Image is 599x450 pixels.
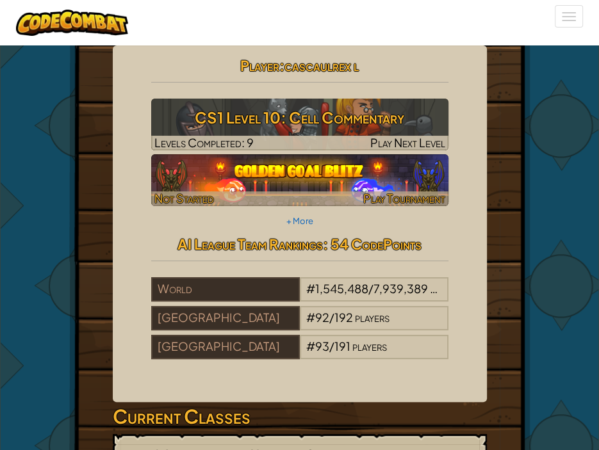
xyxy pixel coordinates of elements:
span: AI League Team Rankings [177,235,323,253]
a: [GEOGRAPHIC_DATA]#92/192players [151,318,448,333]
div: [GEOGRAPHIC_DATA] [151,306,300,330]
span: Levels Completed: 9 [154,135,254,150]
span: 1,545,488 [315,281,368,296]
a: Play Next Level [151,99,448,150]
a: + More [286,216,313,226]
span: / [329,339,334,353]
span: players [352,339,387,353]
span: 92 [315,310,329,325]
span: : 54 CodePoints [323,235,422,253]
a: Not StartedPlay Tournament [151,154,448,206]
span: 191 [334,339,350,353]
div: World [151,277,300,301]
a: [GEOGRAPHIC_DATA]#93/191players [151,347,448,362]
span: 192 [334,310,353,325]
span: Not Started [154,191,214,205]
h3: CS1 Level 10: Cell Commentary [151,103,448,132]
span: Play Next Level [370,135,445,150]
span: / [368,281,373,296]
img: Golden Goal [151,154,448,206]
img: CodeCombat logo [16,10,128,36]
span: : [279,56,284,74]
span: 93 [315,339,329,353]
span: # [306,310,315,325]
div: [GEOGRAPHIC_DATA] [151,335,300,359]
a: World#1,545,488/7,939,389players [151,289,448,304]
img: CS1 Level 10: Cell Commentary [151,99,448,150]
span: # [306,339,315,353]
span: Player [240,56,279,74]
span: players [355,310,390,325]
span: Play Tournament [363,191,445,205]
span: / [329,310,334,325]
span: # [306,281,315,296]
h3: Current Classes [113,402,487,431]
span: cascaulrex l [284,56,359,74]
span: 7,939,389 [373,281,428,296]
